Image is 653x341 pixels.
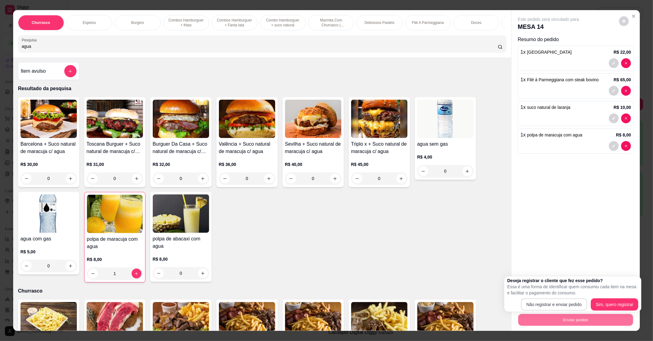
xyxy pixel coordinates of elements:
[219,161,275,167] p: R$ 36,00
[351,302,407,340] img: product-image
[621,113,631,123] button: decrease-product-quantity
[518,314,633,326] button: Enviar pedido
[313,18,349,28] p: Marmita Com Churrasco ( Novidade )
[518,22,579,31] p: MESA 14
[132,269,141,278] button: increase-product-quantity
[527,132,583,137] span: polpa de maracuja com agua
[351,140,407,155] h4: Triplo x + Suco natural de maracuja c/ agua
[614,77,631,83] p: R$ 65,00
[527,50,572,55] span: [GEOGRAPHIC_DATA]
[32,20,50,25] p: Churrasco
[21,67,46,75] h4: Item avulso
[609,113,619,123] button: decrease-product-quantity
[87,100,143,138] img: product-image
[518,16,579,22] p: Este pedido será vinculado para
[609,58,619,68] button: decrease-product-quantity
[22,43,498,49] input: Pesquisa
[285,140,341,155] h4: Sevilha + Suco natural de maracuja c/ agua
[365,20,394,25] p: Deliciosos Pastéis
[520,76,599,83] p: 1 x
[285,302,341,340] img: product-image
[527,105,571,110] span: suco natural de laranja
[351,161,407,167] p: R$ 45,00
[614,104,631,110] p: R$ 10,00
[521,298,587,311] button: Não registrar e enviar pedido
[621,58,631,68] button: decrease-product-quantity
[265,18,301,28] p: Combo Hamburguer + suco natural
[609,86,619,96] button: decrease-product-quantity
[87,140,143,155] h4: Toscana Burguer + Suco natural de maracuja c/ agua
[83,20,96,25] p: Espetos
[153,256,209,262] p: R$ 8,00
[21,235,77,243] h4: agua com gas
[520,48,572,56] p: 1 x
[153,140,209,155] h4: Burguer Da Casa + Suco natural de maracuja c/ agua
[527,77,599,82] span: Filé á Parmeggiana com steak bovino
[153,161,209,167] p: R$ 32,00
[87,302,143,340] img: product-image
[153,100,209,138] img: product-image
[21,161,77,167] p: R$ 30,00
[21,194,77,233] img: product-image
[418,166,428,176] button: decrease-product-quantity
[417,140,474,148] h4: agua sem gas
[88,269,98,278] button: decrease-product-quantity
[217,18,252,28] p: Combos Hamburguer + Fanta lata
[66,261,76,271] button: increase-product-quantity
[21,249,77,255] p: R$ 5,00
[412,20,444,25] p: Filé A Parmeggiana
[351,100,407,138] img: product-image
[609,141,619,151] button: decrease-product-quantity
[153,302,209,340] img: product-image
[507,284,638,296] p: Essa é uma forma de identificar quem consumiu cada item na mesa e facilitar o pagamento do consumo.
[21,140,77,155] h4: Barcelona + Suco natural de maracuja c/ agua
[131,20,144,25] p: Burgers
[417,154,474,160] p: R$ 4,00
[520,131,582,139] p: 1 x
[629,11,639,21] button: Close
[219,100,275,138] img: product-image
[154,268,164,278] button: decrease-product-quantity
[21,100,77,138] img: product-image
[18,287,507,295] p: Churrasco
[198,268,208,278] button: increase-product-quantity
[417,302,474,340] img: product-image
[616,132,631,138] p: R$ 8,00
[285,100,341,138] img: product-image
[87,256,143,262] p: R$ 8,00
[219,140,275,155] h4: Valência + Suco natural de maracuja c/ agua
[520,104,570,111] p: 1 x
[518,36,634,43] p: Resumo do pedido
[621,86,631,96] button: decrease-product-quantity
[463,166,472,176] button: increase-product-quantity
[87,161,143,167] p: R$ 31,00
[614,49,631,55] p: R$ 22,00
[219,302,275,340] img: product-image
[153,235,209,250] h4: polpa de abacaxi com agua
[285,161,341,167] p: R$ 40,00
[417,100,474,138] img: product-image
[507,278,638,284] h2: Deseja registrar o cliente que fez esse pedido?
[153,194,209,233] img: product-image
[168,18,204,28] p: Combos Hamburguer + fritas
[64,65,77,77] button: add-separate-item
[621,141,631,151] button: decrease-product-quantity
[87,195,143,233] img: product-image
[471,20,482,25] p: Doces
[21,302,77,340] img: product-image
[22,37,39,43] label: Pesquisa
[591,298,638,311] button: Sim, quero registrar
[22,261,32,271] button: decrease-product-quantity
[619,16,629,26] button: decrease-product-quantity
[87,236,143,250] h4: polpa de maracuja com agua
[18,85,507,92] p: Resultado da pesquisa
